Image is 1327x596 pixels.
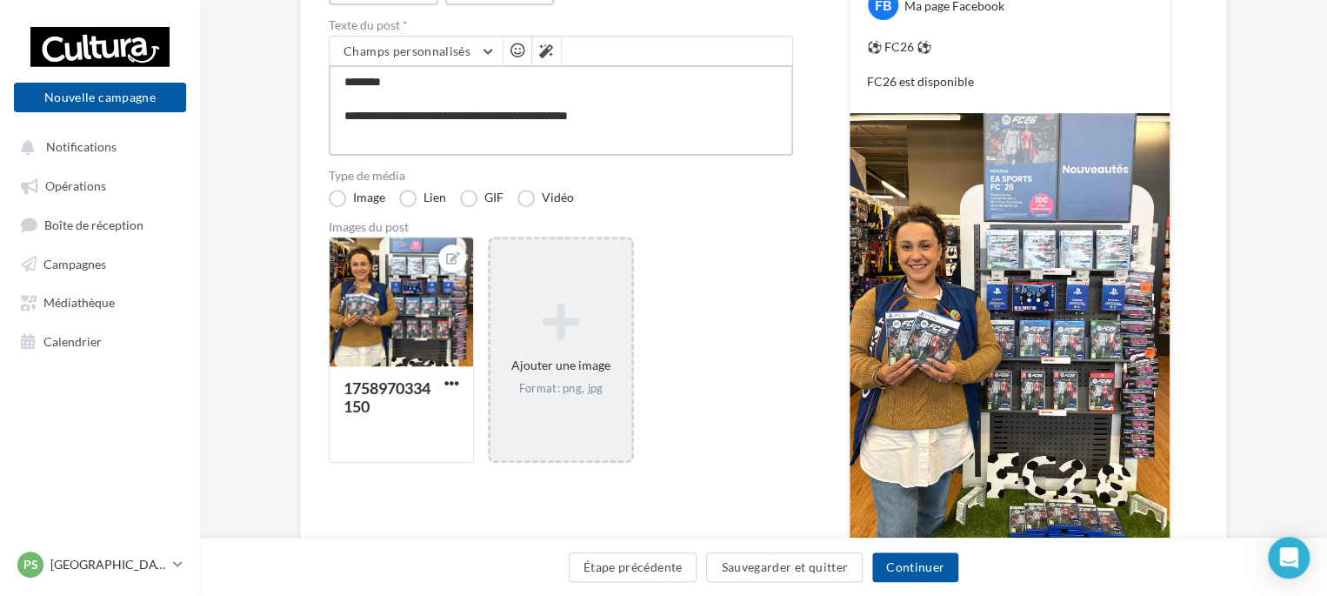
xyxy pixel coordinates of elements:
p: [GEOGRAPHIC_DATA] [50,556,166,573]
span: Calendrier [43,333,102,348]
label: Texte du post * [329,19,793,31]
label: Image [329,190,385,207]
span: Opérations [45,178,106,193]
a: Calendrier [10,325,190,356]
button: Sauvegarder et quitter [706,552,863,582]
span: Médiathèque [43,295,115,310]
button: Continuer [872,552,958,582]
button: Champs personnalisés [330,37,503,66]
div: 1758970334150 [343,378,430,416]
a: Médiathèque [10,285,190,317]
div: Open Intercom Messenger [1268,537,1310,579]
button: Nouvelle campagne [14,83,186,112]
button: Notifications [10,131,183,162]
span: Notifications [46,139,117,154]
span: Champs personnalisés [343,44,470,58]
p: ⚽ FC26 ⚽ FC26 est disponible [867,38,1152,90]
a: Boîte de réception [10,208,190,240]
a: Opérations [10,169,190,200]
span: Boîte de réception [44,217,143,231]
label: Vidéo [517,190,574,207]
a: PS [GEOGRAPHIC_DATA] [14,548,186,581]
span: PS [23,556,38,573]
button: Étape précédente [569,552,697,582]
span: Campagnes [43,256,106,271]
label: Lien [399,190,446,207]
label: GIF [460,190,503,207]
label: Type de média [329,170,793,182]
div: Images du post [329,221,793,233]
a: Campagnes [10,247,190,278]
